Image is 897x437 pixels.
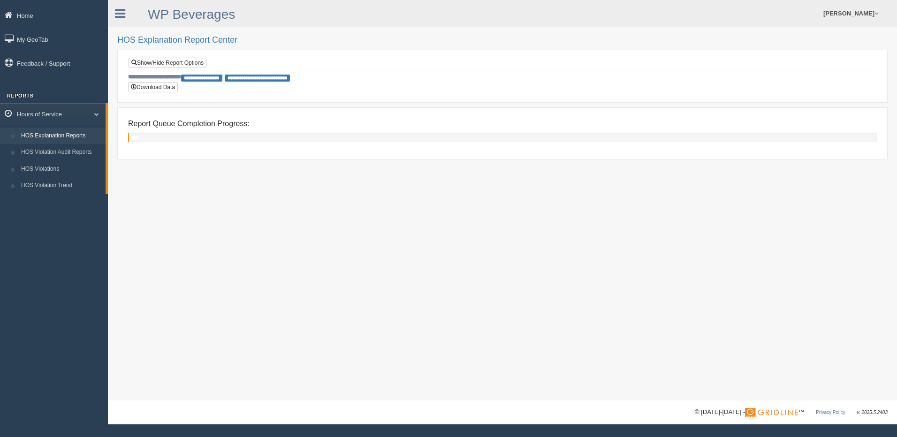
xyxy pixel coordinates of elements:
[128,82,178,92] button: Download Data
[695,407,888,417] div: © [DATE]-[DATE] - ™
[17,144,106,161] a: HOS Violation Audit Reports
[745,408,798,417] img: Gridline
[117,36,888,45] h2: HOS Explanation Report Center
[17,128,106,144] a: HOS Explanation Reports
[17,161,106,178] a: HOS Violations
[816,410,845,415] a: Privacy Policy
[857,410,888,415] span: v. 2025.5.2403
[17,177,106,194] a: HOS Violation Trend
[129,58,206,68] a: Show/Hide Report Options
[128,120,877,128] h4: Report Queue Completion Progress:
[148,7,235,22] a: WP Beverages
